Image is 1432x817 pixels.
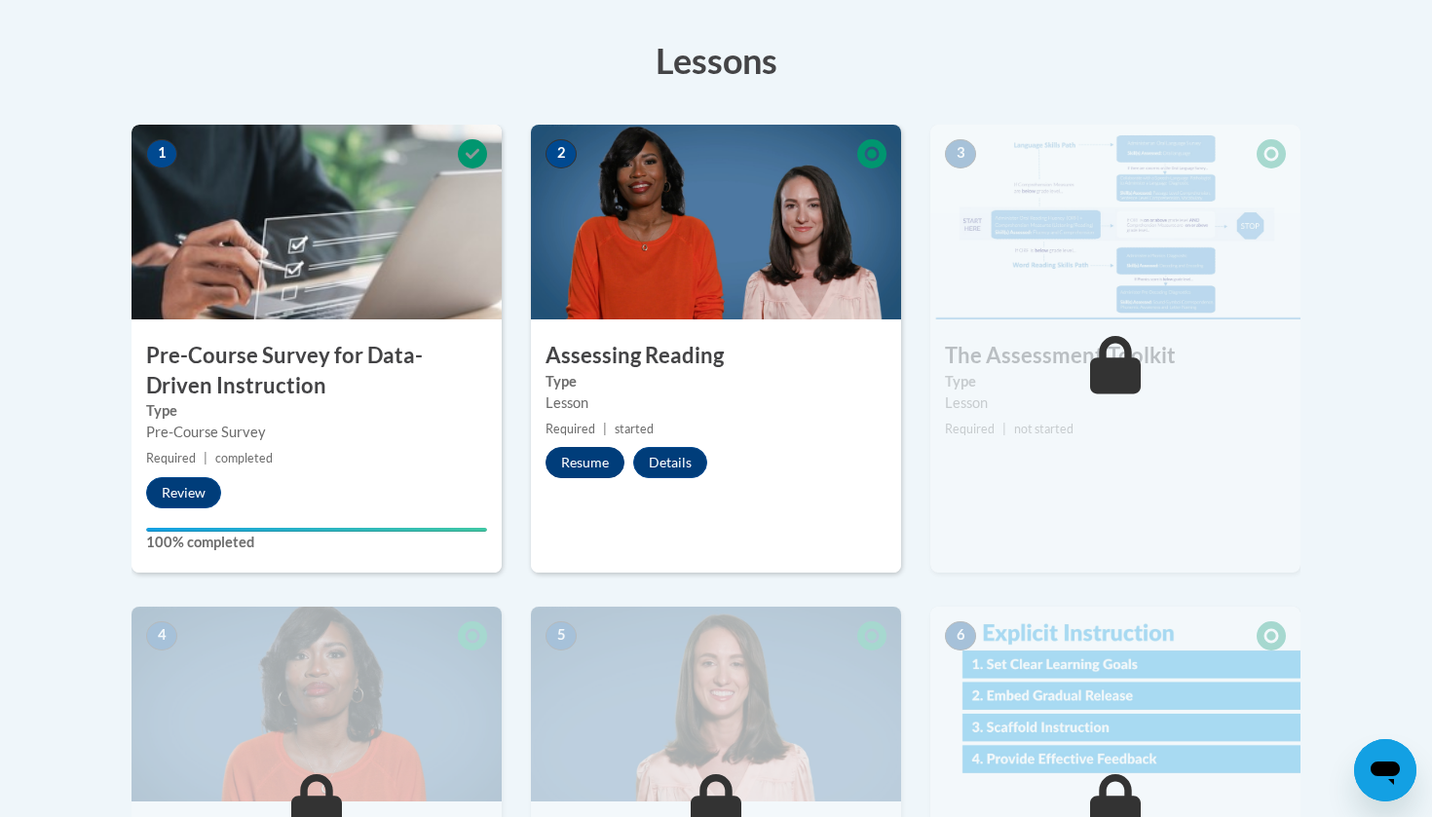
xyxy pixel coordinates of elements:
span: Required [945,422,995,436]
label: Type [546,371,886,392]
h3: Pre-Course Survey for Data-Driven Instruction [132,341,502,401]
iframe: Button to launch messaging window [1354,739,1416,801]
label: Type [945,371,1286,392]
h3: Lessons [132,36,1300,85]
button: Resume [546,447,624,478]
img: Course Image [930,125,1300,319]
div: Lesson [945,392,1286,414]
div: Lesson [546,392,886,414]
label: 100% completed [146,532,487,553]
span: started [615,422,654,436]
span: 2 [546,139,577,168]
h3: The Assessment Toolkit [930,341,1300,371]
img: Course Image [531,607,901,801]
span: | [603,422,607,436]
span: 5 [546,621,577,650]
span: completed [215,451,273,465]
button: Details [633,447,707,478]
span: Required [146,451,196,465]
span: 4 [146,621,177,650]
div: Your progress [146,528,487,532]
img: Course Image [531,125,901,319]
label: Type [146,400,487,422]
span: Required [546,422,595,436]
span: not started [1014,422,1074,436]
span: 6 [945,621,976,650]
div: Pre-Course Survey [146,422,487,443]
span: 3 [945,139,976,168]
img: Course Image [930,607,1300,801]
h3: Assessing Reading [531,341,901,371]
img: Course Image [132,125,502,319]
button: Review [146,477,221,508]
span: | [1002,422,1006,436]
span: 1 [146,139,177,168]
span: | [204,451,207,465]
img: Course Image [132,607,502,801]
